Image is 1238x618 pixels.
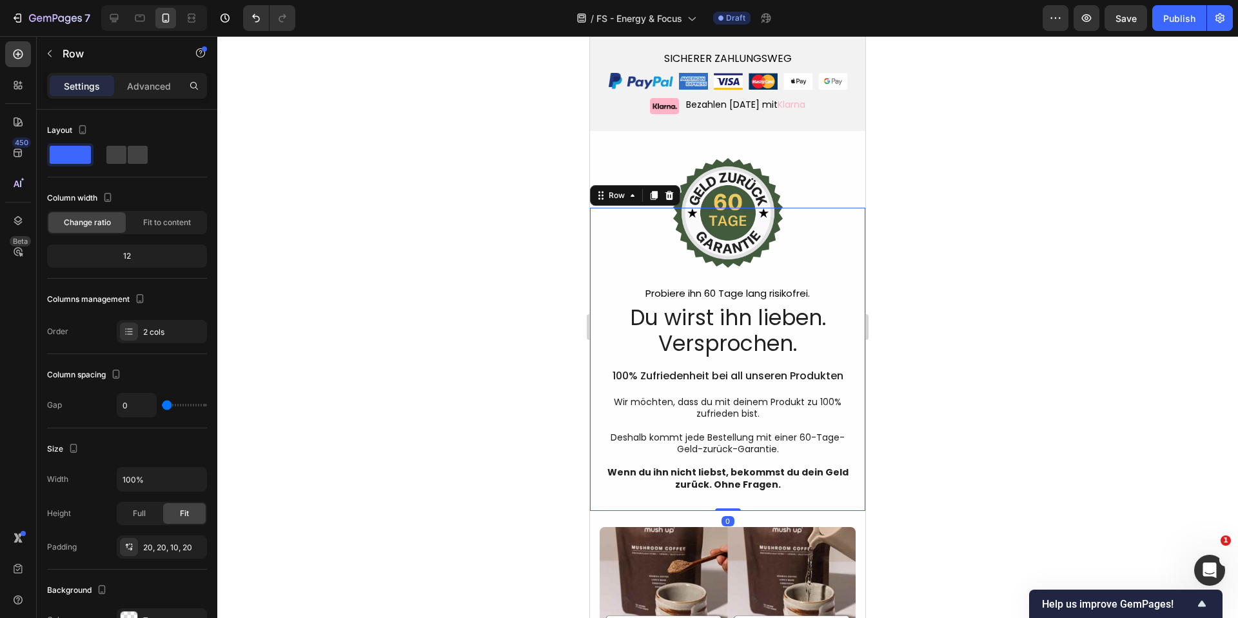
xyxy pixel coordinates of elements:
span: FS - Energy & Focus [596,12,682,25]
div: Width [47,473,68,485]
button: Save [1105,5,1147,31]
span: Help us improve GemPages! [1042,598,1194,610]
button: 7 [5,5,96,31]
div: Undo/Redo [243,5,295,31]
div: 450 [12,137,31,148]
div: Layout [47,122,90,139]
div: 12 [50,247,204,265]
div: Gap [47,399,62,411]
div: Column width [47,190,115,207]
div: 2 cols [143,326,204,338]
div: 20, 20, 10, 20 [143,542,204,553]
iframe: Intercom live chat [1194,555,1225,586]
span: Change ratio [64,217,111,228]
span: Draft [726,12,745,24]
div: Column spacing [47,366,124,384]
span: Full [133,508,146,519]
p: 7 [84,10,90,26]
iframe: Design area [590,36,865,618]
div: Order [47,326,68,337]
input: Auto [117,394,156,417]
span: Fit [180,508,189,519]
button: Publish [1152,5,1206,31]
div: Columns management [47,291,148,308]
div: Publish [1163,12,1195,25]
span: Fit to content [143,217,191,228]
div: Background [47,582,110,599]
p: Row [63,46,172,61]
span: 1 [1221,535,1231,546]
div: Height [47,508,71,519]
span: Save [1115,13,1137,24]
span: / [591,12,594,25]
input: Auto [117,468,206,491]
p: Advanced [127,79,171,93]
p: Settings [64,79,100,93]
button: Show survey - Help us improve GemPages! [1042,596,1210,612]
div: Size [47,441,81,458]
div: Beta [10,236,31,246]
div: Padding [47,541,77,553]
